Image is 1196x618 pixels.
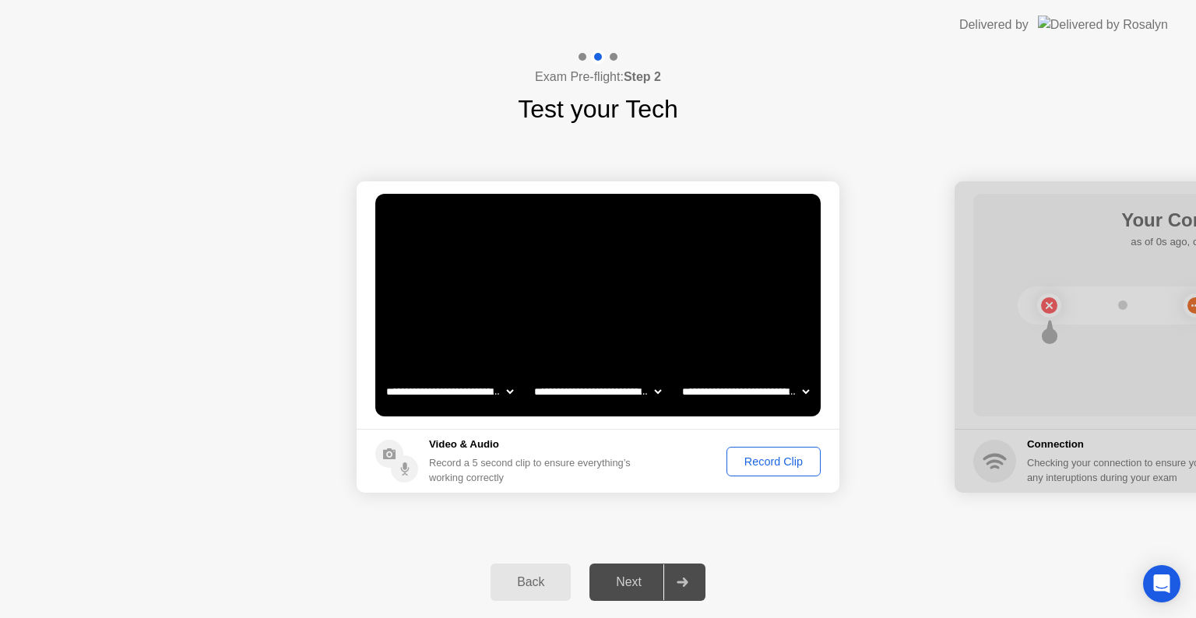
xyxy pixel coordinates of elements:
[959,16,1029,34] div: Delivered by
[1143,565,1180,602] div: Open Intercom Messenger
[518,90,678,128] h1: Test your Tech
[1038,16,1168,33] img: Delivered by Rosalyn
[429,455,637,485] div: Record a 5 second clip to ensure everything’s working correctly
[491,564,571,601] button: Back
[383,376,516,407] select: Available cameras
[429,437,637,452] h5: Video & Audio
[726,447,821,476] button: Record Clip
[624,70,661,83] b: Step 2
[732,455,815,468] div: Record Clip
[495,575,566,589] div: Back
[594,575,663,589] div: Next
[535,68,661,86] h4: Exam Pre-flight:
[679,376,812,407] select: Available microphones
[589,564,705,601] button: Next
[531,376,664,407] select: Available speakers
